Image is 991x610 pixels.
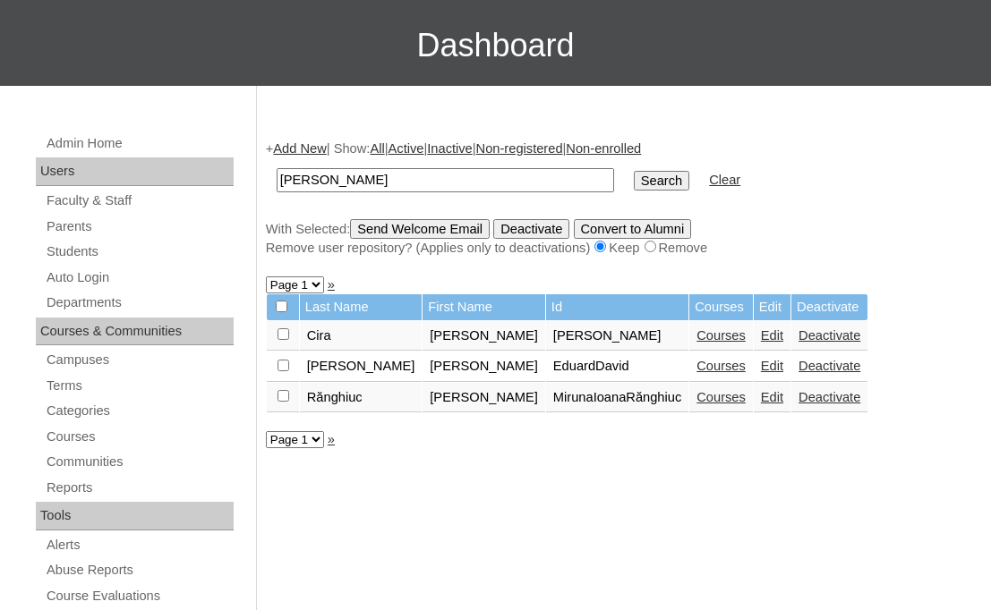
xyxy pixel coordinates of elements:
a: Deactivate [799,328,860,343]
a: Alerts [45,534,234,556]
div: Tools [36,502,234,530]
td: Courses [689,294,753,320]
a: Courses [696,328,746,343]
div: + | Show: | | | | [266,140,973,258]
h3: Dashboard [9,5,982,86]
a: Students [45,241,234,263]
a: Clear [709,173,740,187]
div: Remove user repository? (Applies only to deactivations) Keep Remove [266,239,973,258]
a: Deactivate [799,359,860,373]
div: Courses & Communities [36,318,234,346]
a: Parents [45,216,234,238]
input: Convert to Alumni [574,219,692,239]
td: [PERSON_NAME] [423,321,545,352]
a: Deactivate [799,390,860,404]
div: With Selected: [266,219,973,258]
a: Reports [45,477,234,499]
a: » [328,432,335,446]
input: Search [634,171,689,191]
a: Communities [45,451,234,473]
td: [PERSON_NAME] [423,383,545,413]
a: Categories [45,400,234,422]
a: Course Evaluations [45,585,234,607]
td: MirunaIoanaRănghiuc [546,383,688,413]
td: Deactivate [791,294,867,320]
td: Rănghiuc [300,383,423,413]
a: Edit [761,390,783,404]
a: All [370,141,384,156]
a: Edit [761,359,783,373]
td: Edit [754,294,790,320]
a: Abuse Reports [45,559,234,581]
a: Faculty & Staff [45,190,234,212]
a: Active [389,141,424,156]
a: Terms [45,375,234,397]
input: Search [277,168,614,192]
td: Last Name [300,294,423,320]
a: Non-enrolled [566,141,641,156]
input: Send Welcome Email [350,219,490,239]
td: Id [546,294,688,320]
a: Courses [45,426,234,448]
a: Admin Home [45,132,234,155]
a: Auto Login [45,267,234,289]
td: Cira [300,321,423,352]
td: First Name [423,294,545,320]
td: EduardDavid [546,352,688,382]
td: [PERSON_NAME] [546,321,688,352]
a: Courses [696,359,746,373]
a: Courses [696,390,746,404]
a: Non-registered [476,141,563,156]
input: Deactivate [493,219,569,239]
a: Departments [45,292,234,314]
td: [PERSON_NAME] [423,352,545,382]
a: Campuses [45,349,234,371]
a: Add New [273,141,326,156]
a: Inactive [427,141,473,156]
div: Users [36,157,234,186]
a: » [328,277,335,292]
a: Edit [761,328,783,343]
td: [PERSON_NAME] [300,352,423,382]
